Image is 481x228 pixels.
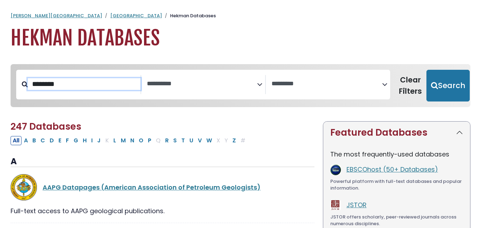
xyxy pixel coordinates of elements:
[128,136,136,145] button: Filter Results N
[64,136,71,145] button: Filter Results F
[38,136,47,145] button: Filter Results C
[196,136,204,145] button: Filter Results V
[11,120,81,133] span: 247 Databases
[271,80,382,88] textarea: Search
[204,136,214,145] button: Filter Results W
[11,136,21,145] button: All
[330,149,463,159] p: The most frequently-used databases
[110,12,162,19] a: [GEOGRAPHIC_DATA]
[147,80,257,88] textarea: Search
[11,156,314,167] h3: A
[71,136,80,145] button: Filter Results G
[346,165,438,174] a: EBSCOhost (50+ Databases)
[179,136,187,145] button: Filter Results T
[119,136,128,145] button: Filter Results M
[146,136,154,145] button: Filter Results P
[330,178,463,192] div: Powerful platform with full-text databases and popular information.
[11,64,470,107] nav: Search filters
[137,136,145,145] button: Filter Results O
[43,183,261,192] a: AAPG Datapages (American Association of Petroleum Geologists)
[111,136,118,145] button: Filter Results L
[346,201,367,209] a: JSTOR
[426,70,470,101] button: Submit for Search Results
[28,78,140,90] input: Search database by title or keyword
[48,136,56,145] button: Filter Results D
[11,12,102,19] a: [PERSON_NAME][GEOGRAPHIC_DATA]
[323,122,470,144] button: Featured Databases
[89,136,95,145] button: Filter Results I
[95,136,103,145] button: Filter Results J
[394,70,426,101] button: Clear Filters
[230,136,238,145] button: Filter Results Z
[171,136,179,145] button: Filter Results S
[163,136,171,145] button: Filter Results R
[11,12,470,19] nav: breadcrumb
[22,136,30,145] button: Filter Results A
[11,26,470,50] h1: Hekman Databases
[187,136,195,145] button: Filter Results U
[11,206,314,216] div: Full-text access to AAPG geological publications.
[81,136,89,145] button: Filter Results H
[11,136,248,144] div: Alpha-list to filter by first letter of database name
[56,136,63,145] button: Filter Results E
[162,12,216,19] li: Hekman Databases
[30,136,38,145] button: Filter Results B
[330,214,463,227] div: JSTOR offers scholarly, peer-reviewed journals across numerous disciplines.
